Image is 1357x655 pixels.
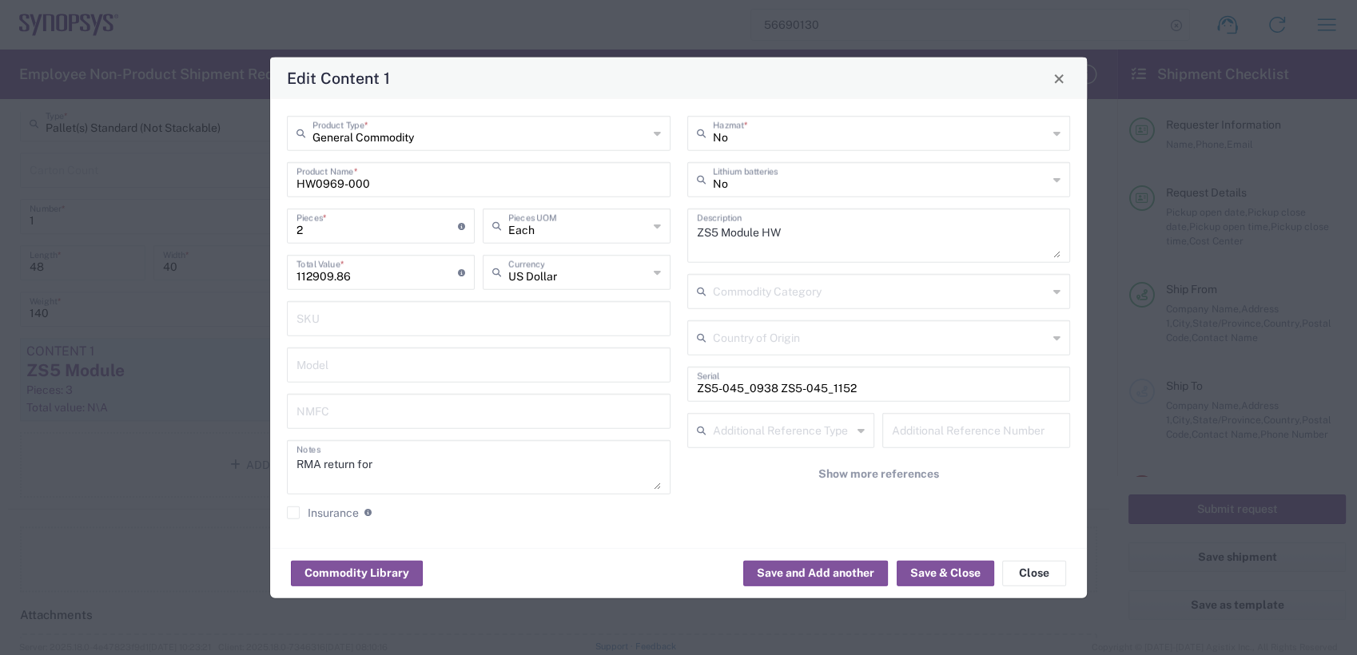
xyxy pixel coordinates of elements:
button: Commodity Library [291,560,423,586]
span: Show more references [818,466,939,482]
button: Save and Add another [743,560,888,586]
button: Save & Close [897,560,994,586]
label: Insurance [287,506,359,519]
button: Close [1048,67,1070,89]
button: Close [1002,560,1066,586]
h4: Edit Content 1 [287,66,390,89]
